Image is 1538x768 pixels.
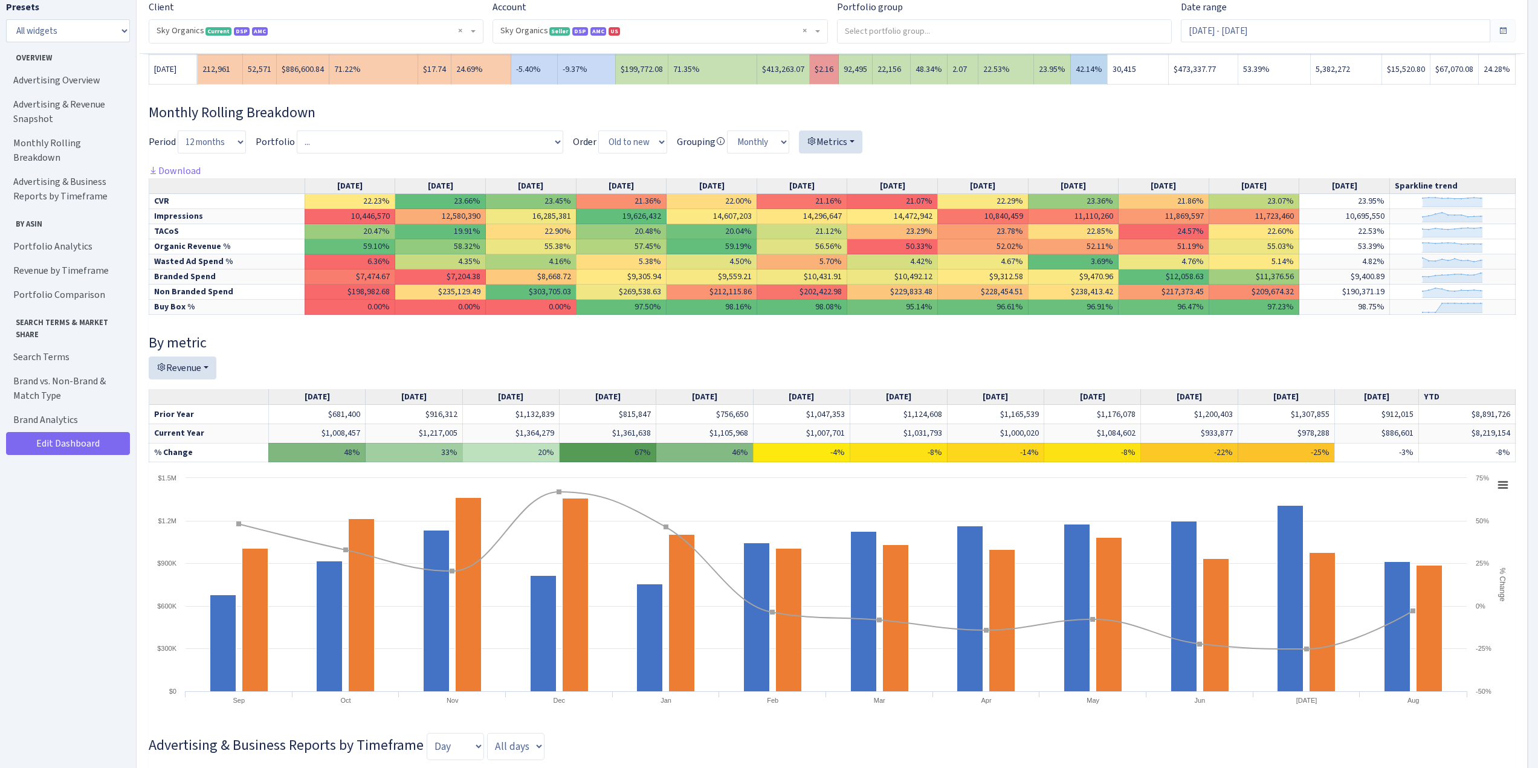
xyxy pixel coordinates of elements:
[656,424,753,443] td: $1,105,968
[1418,389,1515,405] th: YTD
[395,285,486,300] td: $235,129.49
[366,405,462,424] td: $916,312
[158,517,176,524] text: $1.2M
[667,300,757,315] td: 98.16%
[1299,239,1390,254] td: 53.39%
[6,345,127,369] a: Search Terms
[757,54,810,84] td: $413,263.07
[486,285,577,300] td: $303,705.03
[395,194,486,209] td: 23.66%
[847,224,938,239] td: 23.29%
[1476,560,1489,567] text: 25%
[937,194,1028,209] td: 22.29%
[549,27,570,36] span: Seller
[486,269,577,285] td: $8,668.72
[395,269,486,285] td: $7,204.38
[486,224,577,239] td: 22.90%
[753,443,850,462] td: -4%
[366,424,462,443] td: $1,217,005
[1299,178,1390,194] th: [DATE]
[667,224,757,239] td: 20.04%
[486,300,577,315] td: 0.00%
[576,300,667,315] td: 97.50%
[1299,300,1390,315] td: 98.75%
[937,269,1028,285] td: $9,312.58
[395,224,486,239] td: 19.91%
[937,224,1028,239] td: 23.78%
[1430,54,1478,84] td: $67,070.08
[1238,443,1334,462] td: -25%
[149,424,269,443] td: Current Year
[1028,254,1119,269] td: 3.69%
[462,389,559,405] th: [DATE]
[937,209,1028,224] td: 10,840,459
[1028,194,1119,209] td: 23.36%
[458,25,462,37] span: Remove all items
[1119,269,1209,285] td: $12,058.63
[1334,424,1418,443] td: $886,601
[486,178,577,194] th: [DATE]
[1028,239,1119,254] td: 52.11%
[7,213,126,230] span: By ASIN
[757,285,847,300] td: $202,422.98
[1141,389,1238,405] th: [DATE]
[1209,178,1299,194] th: [DATE]
[157,645,176,652] text: $300K
[850,389,947,405] th: [DATE]
[486,239,577,254] td: 55.38%
[252,27,268,36] span: AMC
[609,27,620,36] span: US
[149,357,216,379] button: Revenue
[757,269,847,285] td: $10,431.91
[978,54,1033,84] td: 22.53%
[6,259,127,283] a: Revenue by Timeframe
[305,300,395,315] td: 0.00%
[560,405,656,424] td: $815,847
[486,254,577,269] td: 4.16%
[1476,688,1491,695] text: -50%
[1028,269,1119,285] td: $9,470.96
[305,239,395,254] td: 59.10%
[486,209,577,224] td: 16,285,381
[1299,269,1390,285] td: $9,400.89
[1028,285,1119,300] td: $238,413.42
[149,164,201,177] a: Download
[395,178,486,194] th: [DATE]
[873,54,911,84] td: 22,156
[1107,54,1169,84] td: 30,415
[268,405,365,424] td: $681,400
[847,269,938,285] td: $10,492.12
[305,269,395,285] td: $7,474.67
[668,54,757,84] td: 71.35%
[656,443,753,462] td: 46%
[667,254,757,269] td: 4.50%
[149,443,269,462] td: % Change
[1310,54,1381,84] td: 5,382,272
[447,697,459,704] text: Nov
[149,104,1516,121] h3: Widget #38
[1381,54,1430,84] td: $15,520.80
[1238,389,1334,405] th: [DATE]
[1334,405,1418,424] td: $912,015
[1141,424,1238,443] td: $933,877
[329,54,418,84] td: 71.22%
[149,194,305,209] td: CVR
[234,27,250,36] span: DSP
[847,254,938,269] td: 4.42%
[656,389,753,405] th: [DATE]
[149,20,483,43] span: Sky Organics <span class="badge badge-success">Current</span><span class="badge badge-primary">DS...
[277,54,329,84] td: $886,600.84
[667,239,757,254] td: 59.19%
[395,300,486,315] td: 0.00%
[169,688,176,695] text: $0
[839,54,873,84] td: 92,495
[366,389,462,405] th: [DATE]
[305,254,395,269] td: 6.36%
[947,405,1044,424] td: $1,165,539
[1299,224,1390,239] td: 22.53%
[850,424,947,443] td: $1,031,793
[757,224,847,239] td: 21.12%
[937,254,1028,269] td: 4.67%
[205,27,231,36] span: Current
[6,170,127,208] a: Advertising & Business Reports by Timeframe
